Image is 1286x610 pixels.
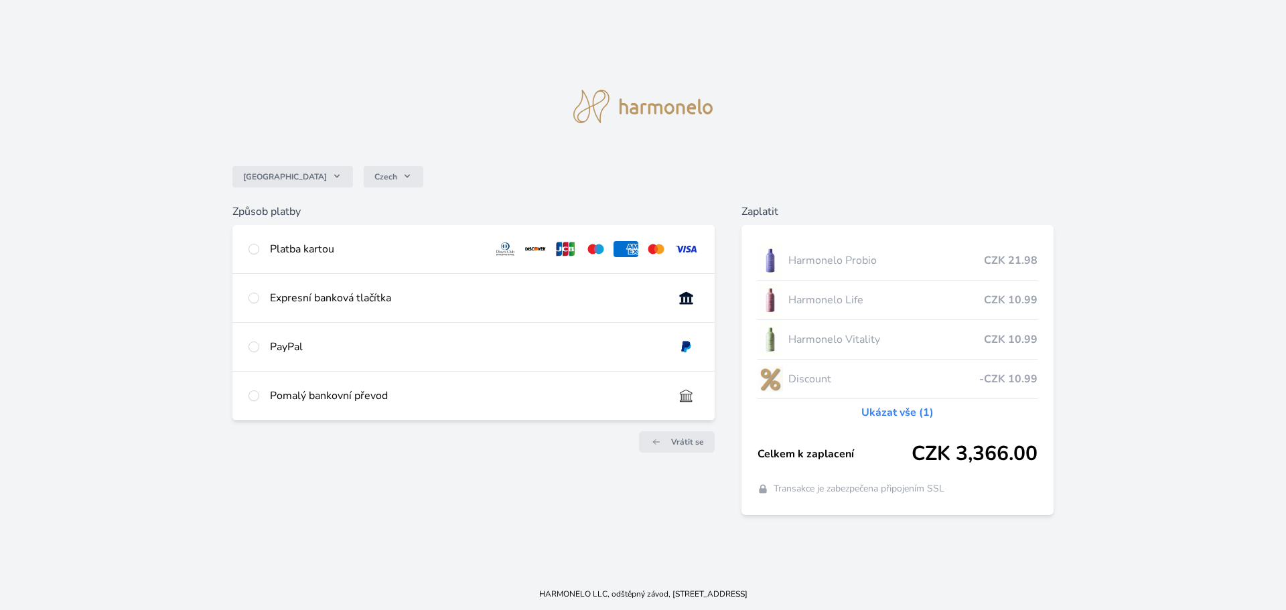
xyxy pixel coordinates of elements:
[614,241,638,257] img: amex.svg
[583,241,608,257] img: maestro.svg
[674,339,699,355] img: paypal.svg
[912,442,1038,466] span: CZK 3,366.00
[984,252,1038,269] span: CZK 21.98
[674,290,699,306] img: onlineBanking_CZ.svg
[674,241,699,257] img: visa.svg
[741,204,1054,220] h6: Zaplatit
[984,292,1038,308] span: CZK 10.99
[639,431,715,453] a: Vrátit se
[232,166,353,187] button: [GEOGRAPHIC_DATA]
[758,283,783,317] img: CLEAN_LIFE_se_stinem_x-lo.jpg
[758,323,783,356] img: CLEAN_VITALITY_se_stinem_x-lo.jpg
[984,331,1038,348] span: CZK 10.99
[270,339,663,355] div: PayPal
[758,362,783,396] img: discount-lo.png
[644,241,668,257] img: mc.svg
[573,90,713,123] img: logo.svg
[861,404,934,421] a: Ukázat vše (1)
[774,482,944,495] span: Transakce je zabezpečena připojením SSL
[979,371,1038,387] span: -CZK 10.99
[553,241,578,257] img: jcb.svg
[374,171,397,182] span: Czech
[364,166,423,187] button: Czech
[493,241,518,257] img: diners.svg
[788,331,985,348] span: Harmonelo Vitality
[671,437,704,447] span: Vrátit se
[523,241,548,257] img: discover.svg
[232,204,715,220] h6: Způsob platby
[270,388,663,404] div: Pomalý bankovní převod
[674,388,699,404] img: bankTransfer_IBAN.svg
[758,446,912,462] span: Celkem k zaplacení
[270,241,483,257] div: Platba kartou
[788,371,980,387] span: Discount
[270,290,663,306] div: Expresní banková tlačítka
[788,292,985,308] span: Harmonelo Life
[243,171,327,182] span: [GEOGRAPHIC_DATA]
[788,252,985,269] span: Harmonelo Probio
[758,244,783,277] img: CLEAN_PROBIO_se_stinem_x-lo.jpg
